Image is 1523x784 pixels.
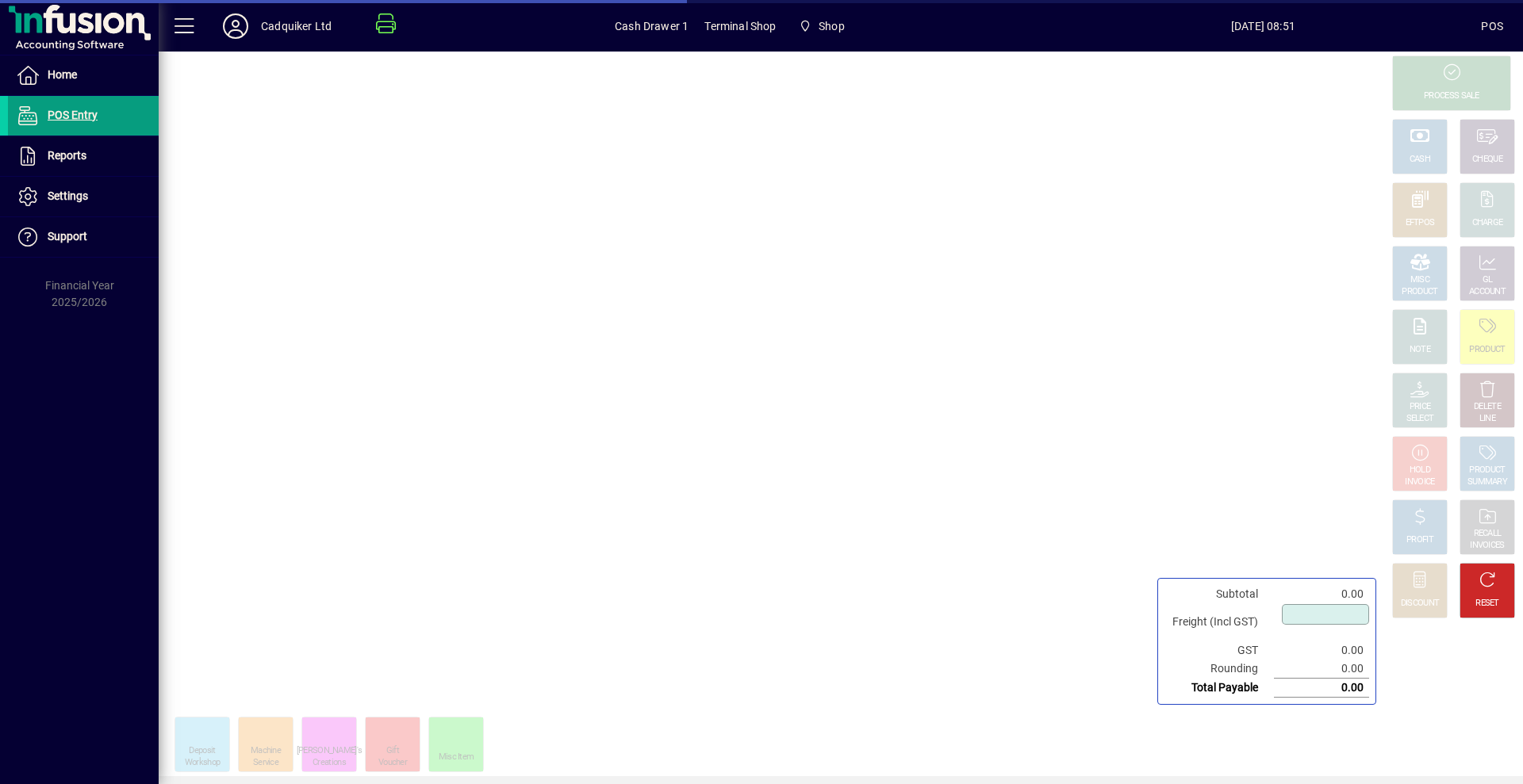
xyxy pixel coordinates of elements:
span: Settings [48,189,88,202]
div: RECALL [1474,528,1502,540]
td: Rounding [1164,660,1274,679]
span: Support [48,230,87,243]
span: POS Entry [48,109,98,121]
td: 0.00 [1274,679,1369,698]
div: CASH [1410,154,1430,166]
div: PRODUCT [1469,465,1505,476]
div: [PERSON_NAME]'s [297,745,363,757]
td: 0.00 [1274,641,1369,660]
div: HOLD [1410,465,1430,476]
span: Home [48,68,77,81]
div: DELETE [1474,401,1501,413]
span: Shop [819,13,845,39]
div: INVOICE [1405,476,1434,488]
span: Reports [48,149,86,162]
a: Reports [8,136,159,176]
div: PROFIT [1406,534,1433,546]
div: INVOICES [1470,540,1504,552]
div: EFTPOS [1406,217,1435,229]
div: CHEQUE [1472,154,1502,166]
td: Total Payable [1164,679,1274,698]
div: RESET [1475,598,1499,610]
div: POS [1481,13,1503,39]
td: 0.00 [1274,660,1369,679]
div: PRICE [1410,401,1431,413]
div: PRODUCT [1469,344,1505,356]
a: Support [8,217,159,257]
div: PRODUCT [1402,286,1437,298]
div: MISC [1410,274,1429,286]
div: DISCOUNT [1401,598,1439,610]
div: ACCOUNT [1469,286,1506,298]
td: Subtotal [1164,585,1274,603]
div: Workshop [185,757,220,769]
td: GST [1164,641,1274,660]
button: Profile [210,12,261,40]
td: 0.00 [1274,585,1369,603]
div: PROCESS SALE [1424,90,1479,102]
td: Freight (Incl GST) [1164,603,1274,641]
div: Creations [313,757,346,769]
div: CHARGE [1472,217,1503,229]
div: Cadquiker Ltd [261,13,332,39]
div: NOTE [1410,344,1430,356]
span: Terminal Shop [704,13,776,39]
span: Shop [792,12,851,40]
div: Voucher [378,757,407,769]
div: Machine [251,745,281,757]
div: GL [1483,274,1493,286]
span: [DATE] 08:51 [1045,13,1481,39]
div: Misc Item [439,751,474,763]
div: LINE [1479,413,1495,425]
a: Settings [8,177,159,216]
div: SUMMARY [1467,476,1507,488]
div: Gift [386,745,399,757]
span: Cash Drawer 1 [615,13,689,39]
div: SELECT [1406,413,1434,425]
div: Deposit [189,745,215,757]
div: Service [253,757,278,769]
a: Home [8,55,159,95]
